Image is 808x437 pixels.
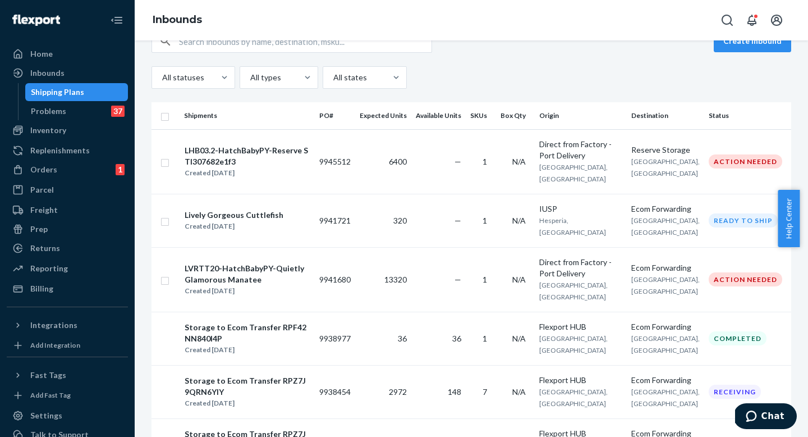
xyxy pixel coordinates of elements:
button: Open notifications [741,9,763,31]
a: Inbounds [7,64,128,82]
span: N/A [512,157,526,166]
span: [GEOGRAPHIC_DATA], [GEOGRAPHIC_DATA] [539,163,608,183]
span: — [454,275,461,284]
div: Reserve Storage [631,144,700,156]
div: Add Fast Tag [30,390,71,400]
div: Action Needed [709,154,782,169]
span: [GEOGRAPHIC_DATA], [GEOGRAPHIC_DATA] [539,281,608,301]
a: Parcel [7,181,128,199]
span: [GEOGRAPHIC_DATA], [GEOGRAPHIC_DATA] [631,157,700,177]
a: Add Integration [7,339,128,352]
div: Receiving [709,385,761,399]
a: Settings [7,407,128,425]
span: 1 [483,275,487,284]
div: Created [DATE] [185,221,283,232]
div: Ready to ship [709,213,778,227]
img: Flexport logo [12,15,60,26]
div: Ecom Forwarding [631,262,700,274]
div: Problems [31,106,66,117]
th: Expected Units [355,102,411,129]
span: N/A [512,216,526,225]
th: Destination [627,102,704,129]
span: 148 [448,387,461,397]
div: Storage to Ecom Transfer RPF42NN840I4P [185,322,310,344]
div: Ecom Forwarding [631,203,700,215]
div: Direct from Factory - Port Delivery [539,139,622,161]
input: All states [332,72,333,83]
div: Flexport HUB [539,375,622,386]
span: [GEOGRAPHIC_DATA], [GEOGRAPHIC_DATA] [539,334,608,354]
span: 13320 [384,275,407,284]
button: Create inbound [714,30,791,52]
span: 36 [398,334,407,343]
div: Prep [30,224,48,235]
div: Home [30,48,53,60]
span: — [454,157,461,166]
div: Billing [30,283,53,294]
button: Close Navigation [105,9,128,31]
a: Problems37 [25,102,128,120]
div: Replenishments [30,145,90,156]
div: Returns [30,243,60,254]
div: Integrations [30,320,77,331]
div: Direct from Factory - Port Delivery [539,257,622,279]
div: LVRTT20-HatchBabyPY-Quietly Glamorous Manatee [185,263,310,285]
span: 6400 [389,157,407,166]
button: Fast Tags [7,366,128,384]
span: N/A [512,275,526,284]
th: Origin [535,102,627,129]
div: Created [DATE] [185,344,310,356]
span: — [454,216,461,225]
div: Freight [30,204,58,216]
div: Storage to Ecom Transfer RPZ7J9QRN6YIY [185,375,310,398]
span: 1 [483,157,487,166]
a: Replenishments [7,142,128,160]
div: Fast Tags [30,370,66,381]
div: Action Needed [709,272,782,286]
span: [GEOGRAPHIC_DATA], [GEOGRAPHIC_DATA] [631,388,700,408]
th: Box Qty [496,102,535,129]
th: Status [704,102,791,129]
span: 7 [483,387,487,397]
td: 9945512 [315,129,355,194]
a: Inbounds [153,13,202,26]
th: Shipments [180,102,315,129]
span: Hesperia, [GEOGRAPHIC_DATA] [539,216,606,236]
input: Search inbounds by name, destination, msku... [179,30,431,52]
th: PO# [315,102,355,129]
td: 9941680 [315,247,355,312]
div: LHB03.2-HatchBabyPY-Reserve STI307682e1f3 [185,145,310,167]
div: Orders [30,164,57,175]
a: Home [7,45,128,63]
span: 1 [483,216,487,225]
div: Reporting [30,263,68,274]
td: 9938977 [315,312,355,365]
a: Freight [7,201,128,219]
span: 320 [393,216,407,225]
a: Shipping Plans [25,83,128,101]
span: 36 [452,334,461,343]
div: Settings [30,410,62,421]
button: Help Center [778,190,800,247]
div: Inbounds [30,67,65,79]
div: Shipping Plans [31,87,84,98]
div: Lively Gorgeous Cuttlefish [185,210,283,221]
a: Returns [7,239,128,257]
div: 37 [111,106,125,117]
div: Parcel [30,184,54,195]
td: 9938454 [315,365,355,418]
span: 2972 [389,387,407,397]
span: [GEOGRAPHIC_DATA], [GEOGRAPHIC_DATA] [539,388,608,408]
div: Completed [709,331,766,345]
td: 9941721 [315,194,355,247]
div: Ecom Forwarding [631,321,700,333]
span: [GEOGRAPHIC_DATA], [GEOGRAPHIC_DATA] [631,275,700,295]
a: Orders1 [7,161,128,179]
span: 1 [483,334,487,343]
span: N/A [512,334,526,343]
div: Inventory [30,125,66,136]
div: Created [DATE] [185,398,310,409]
th: Available Units [411,102,466,129]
